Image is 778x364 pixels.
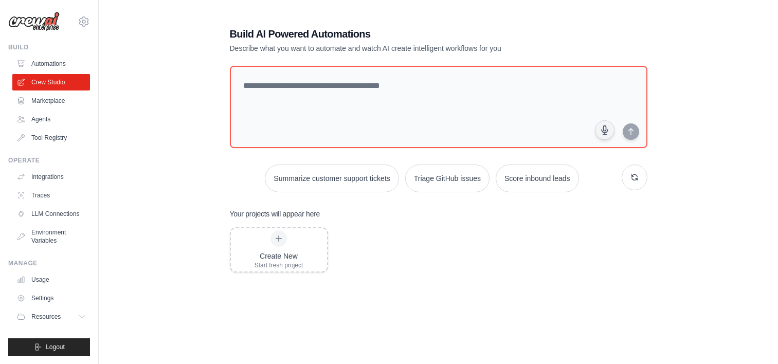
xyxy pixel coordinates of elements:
[230,209,320,219] h3: Your projects will appear here
[12,111,90,128] a: Agents
[12,187,90,204] a: Traces
[12,271,90,288] a: Usage
[12,290,90,306] a: Settings
[8,12,60,31] img: Logo
[12,169,90,185] a: Integrations
[255,261,303,269] div: Start fresh project
[46,343,65,351] span: Logout
[8,156,90,165] div: Operate
[8,43,90,51] div: Build
[12,224,90,249] a: Environment Variables
[12,130,90,146] a: Tool Registry
[230,43,575,53] p: Describe what you want to automate and watch AI create intelligent workflows for you
[8,338,90,356] button: Logout
[31,313,61,321] span: Resources
[496,165,579,192] button: Score inbound leads
[8,259,90,267] div: Manage
[12,308,90,325] button: Resources
[595,120,614,140] button: Click to speak your automation idea
[255,251,303,261] div: Create New
[405,165,490,192] button: Triage GitHub issues
[12,56,90,72] a: Automations
[12,74,90,90] a: Crew Studio
[230,27,575,41] h1: Build AI Powered Automations
[622,165,647,190] button: Get new suggestions
[12,93,90,109] a: Marketplace
[12,206,90,222] a: LLM Connections
[265,165,399,192] button: Summarize customer support tickets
